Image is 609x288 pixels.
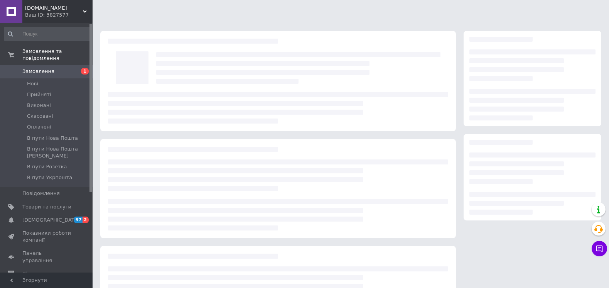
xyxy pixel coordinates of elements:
span: Замовлення та повідомлення [22,48,93,62]
span: В пути Розетка [27,163,67,170]
button: Чат з покупцем [592,241,607,256]
span: 1 [81,68,89,75]
span: Показники роботи компанії [22,230,71,244]
span: 2 [83,217,89,223]
span: Нові [27,80,38,87]
span: В пути Нова Пошта [PERSON_NAME] [27,146,90,159]
span: Виконані [27,102,51,109]
span: Замовлення [22,68,54,75]
span: 97 [74,217,83,223]
span: Оплачені [27,124,51,130]
span: Відгуки [22,270,42,277]
span: Панель управління [22,250,71,264]
div: Ваш ID: 3827577 [25,12,93,19]
span: [DEMOGRAPHIC_DATA] [22,217,79,224]
span: robinzon.top [25,5,83,12]
span: В пути Укрпошта [27,174,72,181]
input: Пошук [4,27,91,41]
span: В пути Нова Пошта [27,135,78,142]
span: Прийняті [27,91,51,98]
span: Скасовані [27,113,53,120]
span: Повідомлення [22,190,60,197]
span: Товари та послуги [22,203,71,210]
